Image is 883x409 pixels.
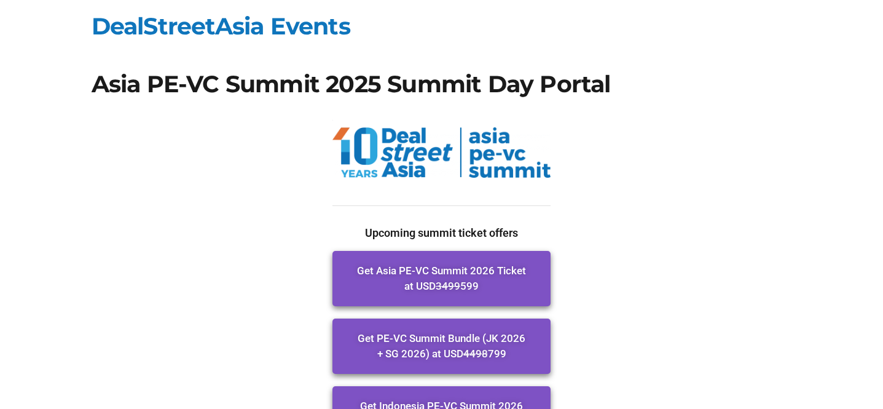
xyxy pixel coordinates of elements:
[92,12,350,41] a: DealStreetAsia Events
[332,228,551,239] h2: Upcoming summit ticket offers
[357,263,526,294] span: Get Asia PE-VC Summit 2026 Ticket at USD 599
[436,280,460,292] s: 3499
[332,251,551,306] a: Get Asia PE-VC Summit 2026 Ticket at USD3499599
[332,319,551,374] a: Get PE-VC Summit Bundle (JK 2026 + SG 2026) at USD4498799
[357,331,526,362] span: Get PE-VC Summit Bundle (JK 2026 + SG 2026) at USD 799
[92,73,792,96] h1: Asia PE-VC Summit 2025 Summit Day Portal
[463,347,488,360] s: 4498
